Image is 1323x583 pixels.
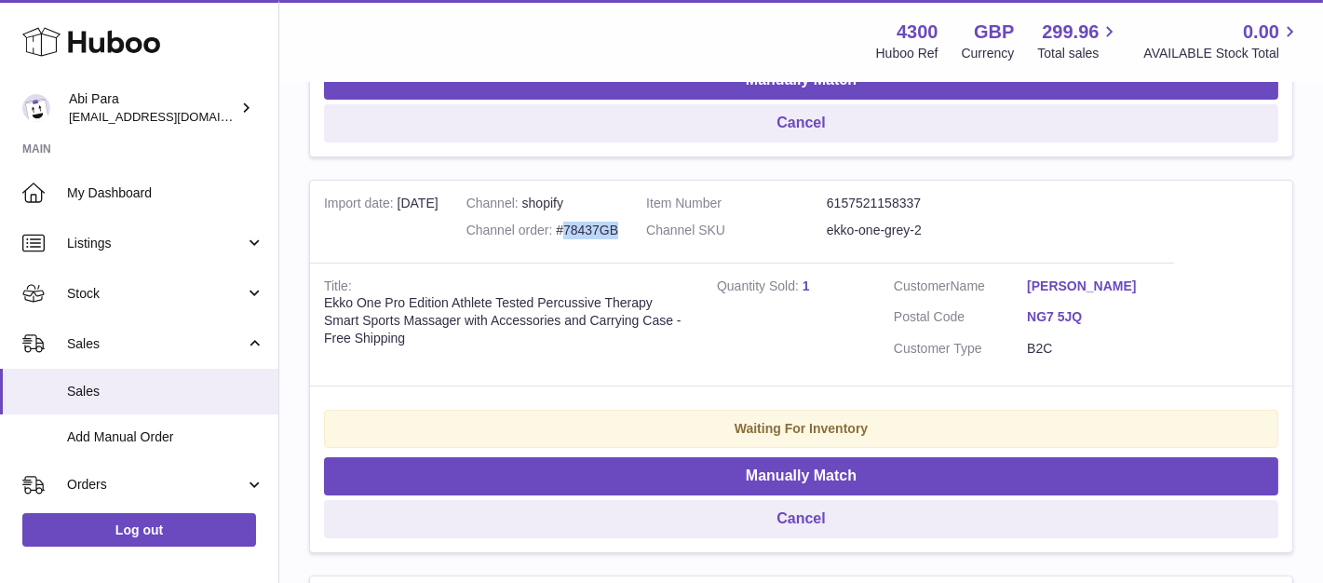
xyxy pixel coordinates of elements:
span: Sales [67,335,245,353]
span: Customer [894,278,951,293]
div: Ekko One Pro Edition Athlete Tested Percussive Therapy Smart Sports Massager with Accessories and... [324,294,689,347]
a: 299.96 Total sales [1037,20,1120,62]
dt: Customer Type [894,340,1027,358]
dt: Item Number [646,195,827,212]
div: Abi Para [69,90,236,126]
span: [EMAIL_ADDRESS][DOMAIN_NAME] [69,109,274,124]
div: Currency [962,45,1015,62]
dd: ekko-one-grey-2 [827,222,1007,239]
button: Cancel [324,104,1278,142]
span: AVAILABLE Stock Total [1143,45,1301,62]
td: [DATE] [310,181,452,263]
strong: 4300 [897,20,938,45]
strong: Waiting For Inventory [735,421,868,436]
span: Stock [67,285,245,303]
span: Sales [67,383,264,400]
button: Cancel [324,500,1278,538]
strong: Channel order [466,223,557,242]
a: 1 [803,278,810,293]
a: [PERSON_NAME] [1027,278,1160,295]
span: Add Manual Order [67,428,264,446]
div: shopify [466,195,618,212]
dd: B2C [1027,340,1160,358]
strong: Import date [324,196,398,215]
div: #78437GB [466,222,618,239]
span: 299.96 [1042,20,1099,45]
span: Listings [67,235,245,252]
img: Abi@mifo.co.uk [22,94,50,122]
dt: Channel SKU [646,222,827,239]
div: Huboo Ref [876,45,938,62]
strong: GBP [974,20,1014,45]
a: NG7 5JQ [1027,308,1160,326]
button: Manually Match [324,457,1278,495]
span: Total sales [1037,45,1120,62]
strong: Title [324,278,352,298]
dt: Postal Code [894,308,1027,331]
span: 0.00 [1243,20,1279,45]
strong: Channel [466,196,522,215]
span: My Dashboard [67,184,264,202]
a: Log out [22,513,256,547]
a: 0.00 AVAILABLE Stock Total [1143,20,1301,62]
strong: Quantity Sold [717,278,803,298]
span: Orders [67,476,245,494]
dt: Name [894,278,1027,300]
dd: 6157521158337 [827,195,1007,212]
